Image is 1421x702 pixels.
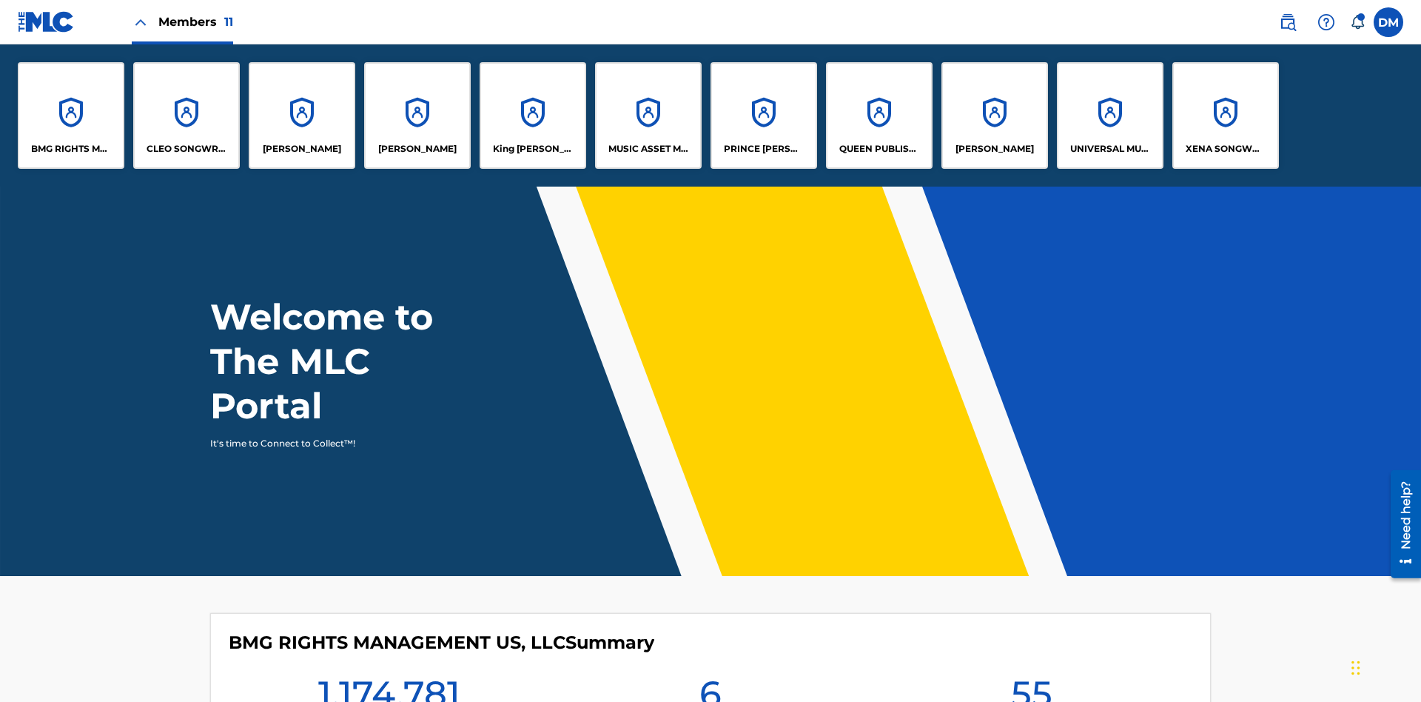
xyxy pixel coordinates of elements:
p: CLEO SONGWRITER [147,142,227,156]
p: King McTesterson [493,142,574,156]
div: Help [1311,7,1341,37]
a: AccountsUNIVERSAL MUSIC PUB GROUP [1057,62,1163,169]
p: PRINCE MCTESTERSON [724,142,804,156]
a: AccountsPRINCE [PERSON_NAME] [710,62,817,169]
p: RONALD MCTESTERSON [955,142,1034,156]
img: Close [132,13,150,31]
div: User Menu [1374,7,1403,37]
span: 11 [224,15,233,29]
a: Public Search [1273,7,1303,37]
p: QUEEN PUBLISHA [839,142,920,156]
p: ELVIS COSTELLO [263,142,341,156]
p: It's time to Connect to Collect™! [210,437,467,450]
a: AccountsBMG RIGHTS MANAGEMENT US, LLC [18,62,124,169]
a: AccountsCLEO SONGWRITER [133,62,240,169]
iframe: Resource Center [1380,464,1421,586]
img: help [1317,13,1335,31]
a: AccountsMUSIC ASSET MANAGEMENT (MAM) [595,62,702,169]
p: MUSIC ASSET MANAGEMENT (MAM) [608,142,689,156]
p: EYAMA MCSINGER [378,142,457,156]
h4: BMG RIGHTS MANAGEMENT US, LLC [229,632,654,654]
span: Members [158,13,233,30]
div: Drag [1351,646,1360,690]
img: MLC Logo [18,11,75,33]
a: Accounts[PERSON_NAME] [249,62,355,169]
div: Notifications [1350,15,1365,30]
a: Accounts[PERSON_NAME] [941,62,1048,169]
iframe: Chat Widget [1347,631,1421,702]
h1: Welcome to The MLC Portal [210,295,487,428]
p: BMG RIGHTS MANAGEMENT US, LLC [31,142,112,156]
a: AccountsQUEEN PUBLISHA [826,62,933,169]
p: XENA SONGWRITER [1186,142,1266,156]
a: AccountsXENA SONGWRITER [1172,62,1279,169]
a: Accounts[PERSON_NAME] [364,62,471,169]
img: search [1279,13,1297,31]
a: AccountsKing [PERSON_NAME] [480,62,586,169]
p: UNIVERSAL MUSIC PUB GROUP [1070,142,1151,156]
